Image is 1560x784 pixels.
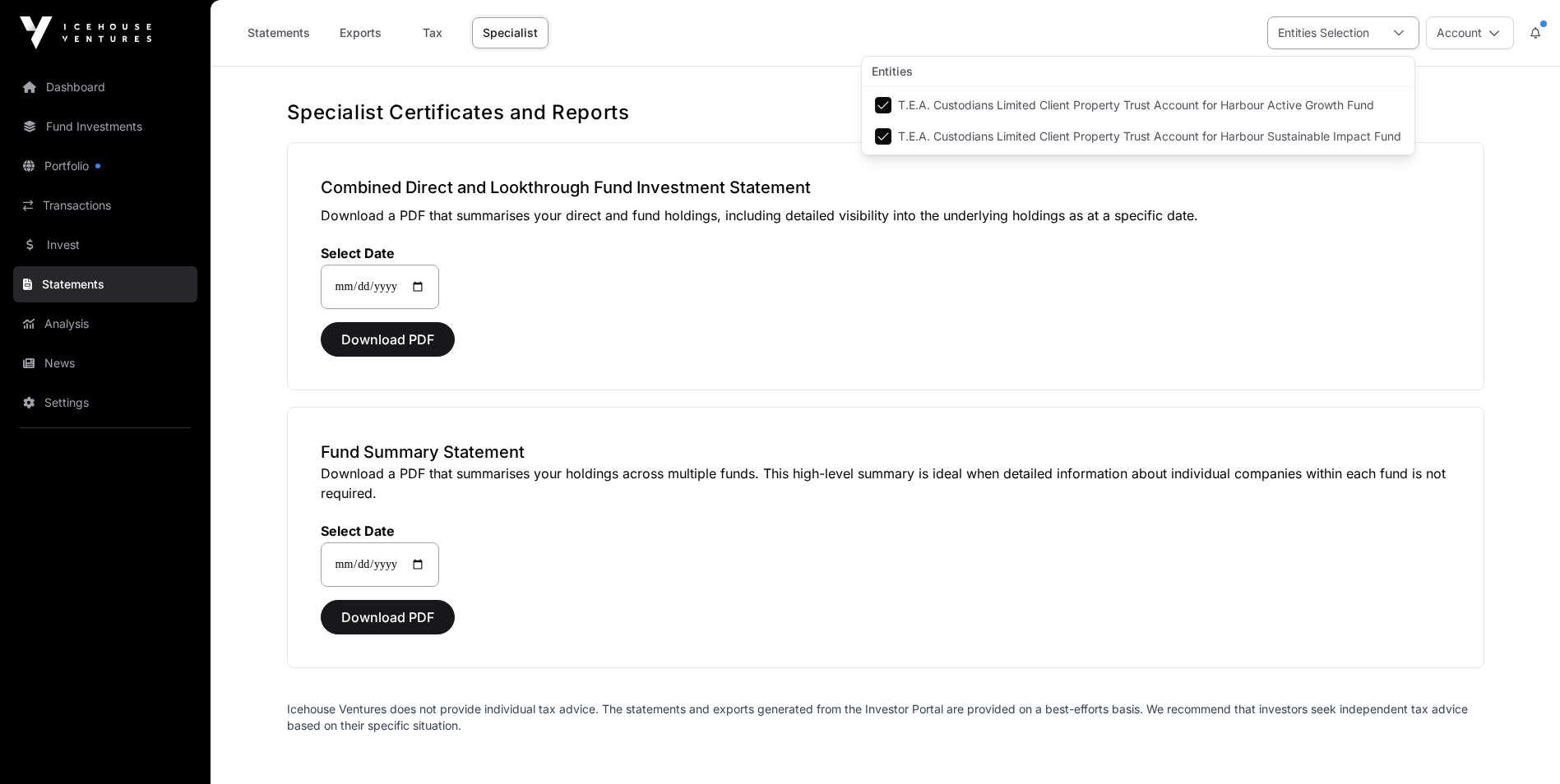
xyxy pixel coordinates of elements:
[13,187,197,224] a: Transactions
[13,345,197,381] a: News
[321,440,1451,463] h3: Fund Summary Statement
[13,306,197,342] a: Analysis
[237,17,321,48] a: Statements
[321,339,455,355] a: Download PDF
[400,17,465,48] a: Tax
[13,69,197,105] a: Dashboard
[13,266,197,302] a: Statements
[321,205,1451,225] p: Download a PDF that summarises your direct and fund holdings, including detailed visibility into ...
[862,87,1414,154] ul: Option List
[341,330,434,349] span: Download PDF
[321,463,1451,503] p: Download a PDF that summarises your holdings across multiple funds. This high-level summary is id...
[1426,16,1514,49] button: Account
[321,245,439,261] label: Select Date
[13,148,197,184] a: Portfolio
[13,227,197,263] a: Invest
[862,57,1414,87] div: Entities
[898,99,1374,111] span: T.E.A. Custodians Limited Client Property Trust Account for Harbour Active Growth Fund
[321,176,1451,199] h3: Combined Direct and Lookthrough Fund Investment Statement
[13,385,197,421] a: Settings
[865,90,1411,120] li: T.E.A. Custodians Limited Client Property Trust Account for Harbour Active Growth Fund
[327,17,393,48] a: Exports
[1268,17,1379,48] div: Entities Selection
[321,523,439,539] label: Select Date
[865,122,1411,151] li: T.E.A. Custodians Limited Client Property Trust Account for Harbour Sustainable Impact Fund
[321,322,455,357] button: Download PDF
[20,16,151,49] img: Icehouse Ventures Logo
[287,701,1484,734] p: Icehouse Ventures does not provide individual tax advice. The statements and exports generated fr...
[13,108,197,145] a: Fund Investments
[472,17,549,48] a: Specialist
[898,131,1401,142] span: T.E.A. Custodians Limited Client Property Trust Account for Harbour Sustainable Impact Fund
[287,99,1484,126] h1: Specialist Certificates and Reports
[341,607,434,627] span: Download PDF
[321,600,455,634] button: Download PDF
[1478,705,1560,784] iframe: Chat Widget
